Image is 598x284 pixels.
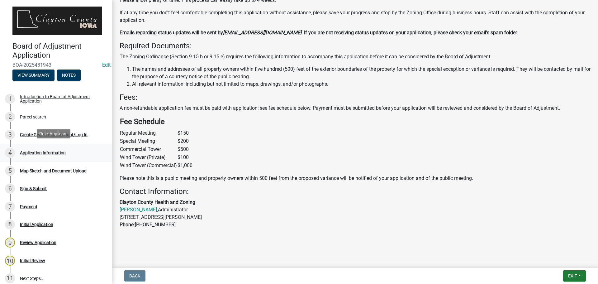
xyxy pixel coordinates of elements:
[177,145,193,153] td: $500
[12,73,55,78] wm-modal-confirm: Summary
[120,53,591,60] p: The Zoning Ordinance (Section 9.15.b or 9.15.e) requires the following information to accompany t...
[20,151,66,155] div: Application Information
[120,117,165,126] strong: Fee Schedule
[57,73,81,78] wm-modal-confirm: Notes
[563,270,586,282] button: Exit
[132,80,591,88] li: All relevant information, including but not limited to maps, drawings, and/or photographs.
[120,145,177,153] td: Commercial Tower
[5,94,15,104] div: 1
[20,94,102,103] div: Introduction to Board of Adjustment Application
[120,199,591,229] p: Administrator [STREET_ADDRESS][PERSON_NAME] [PHONE_NUMBER]
[102,62,111,68] a: Edit
[5,112,15,122] div: 2
[5,273,15,283] div: 11
[120,153,177,161] td: Wind Tower (Private)
[20,205,37,209] div: Payment
[177,153,193,161] td: $100
[124,270,145,282] button: Back
[5,202,15,212] div: 7
[120,199,195,205] strong: Clayton County Health and Zoning
[57,70,81,81] button: Notes
[5,166,15,176] div: 5
[120,222,135,228] strong: Phone:
[177,137,193,145] td: $200
[5,219,15,229] div: 8
[120,137,177,145] td: Special Meeting
[177,161,193,170] td: $1,000
[120,104,591,112] p: A non-refundable application fee must be paid with application; see fee schedule below. Payment m...
[120,187,591,196] h4: Contact Information:
[120,129,177,137] td: Regular Meeting
[20,115,46,119] div: Parcel search
[120,175,591,182] p: Please note this is a public meeting and property owners within 500 feet from the proposed varian...
[12,42,107,60] h4: Board of Adjustment Application
[120,30,223,36] strong: Emails regarding status updates will be sent by
[20,258,45,263] div: Initial Review
[12,70,55,81] button: View Summary
[120,207,158,213] a: [PERSON_NAME],
[20,132,88,137] div: Create GeoPermits Account/Log In
[12,7,102,35] img: Clayton County, Iowa
[5,148,15,158] div: 4
[129,273,140,278] span: Back
[5,256,15,266] div: 10
[5,184,15,194] div: 6
[223,30,301,36] strong: [EMAIL_ADDRESS][DOMAIN_NAME]
[12,62,100,68] span: BOA-2025481943
[120,161,177,170] td: Wind Tower (Commercial)
[37,129,70,138] div: Role: Applicant
[20,222,53,227] div: Initial Application
[120,9,591,24] p: If at any time you don't feel comfortable completing this application without assistance, please ...
[132,65,591,80] li: The names and addresses of all property owners within five hundred (500) feet of the exterior bou...
[20,240,56,245] div: Review Application
[120,41,591,51] h4: Required Documents:
[568,273,577,278] span: Exit
[20,186,47,191] div: Sign & Submit
[301,30,518,36] strong: . If you are not receiving status updates on your application, please check your email's spam fol...
[177,129,193,137] td: $150
[5,238,15,248] div: 9
[5,130,15,140] div: 3
[20,169,87,173] div: Map Sketch and Document Upload
[120,93,591,102] h4: Fees:
[102,62,111,68] wm-modal-confirm: Edit Application Number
